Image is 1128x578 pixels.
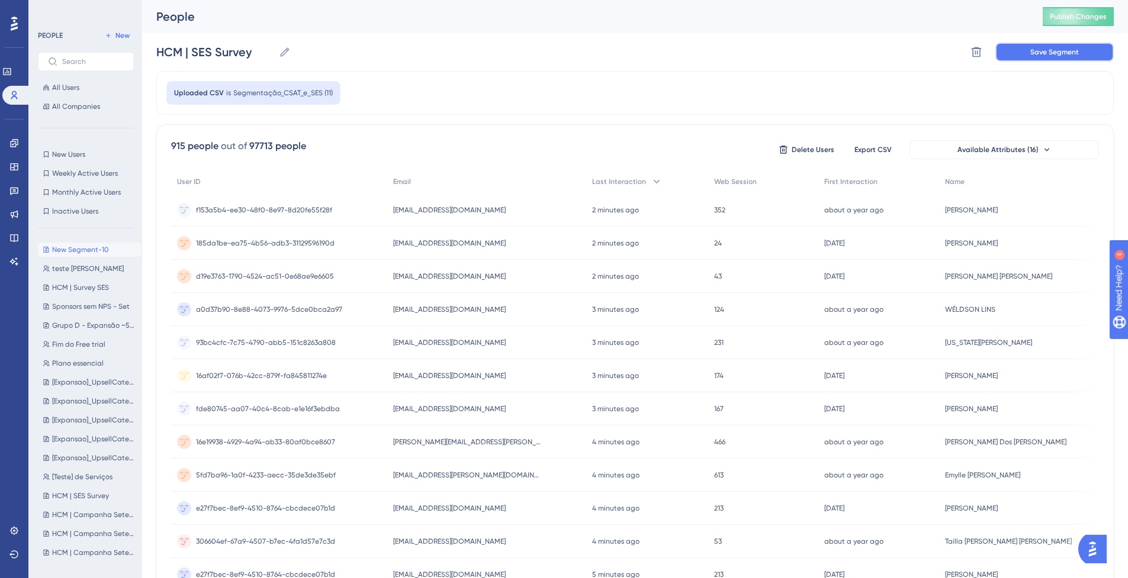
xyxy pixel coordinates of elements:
span: [US_STATE][PERSON_NAME] [945,338,1032,347]
time: 4 minutes ago [592,537,639,545]
button: Plano essencial [38,356,141,370]
span: All Companies [52,102,100,111]
span: HCM | Survey SES [52,283,109,292]
button: [Expansao]_UpsellCategorias_Mobilidade [38,451,141,465]
span: Available Attributes (16) [957,145,1039,154]
button: Monthly Active Users [38,185,134,199]
span: Export CSV [854,145,892,154]
span: 352 [714,205,725,215]
span: [Expansao]_UpsellCategorias_Mobilidade [52,453,136,463]
span: New [115,31,130,40]
span: [EMAIL_ADDRESS][DOMAIN_NAME] [393,338,506,347]
button: All Users [38,80,134,95]
span: Inactive Users [52,206,98,216]
button: teste [PERSON_NAME] [38,261,141,276]
time: about a year ago [824,305,883,314]
span: 231 [714,338,724,347]
span: Name [945,177,965,186]
span: [PERSON_NAME] [945,404,998,414]
span: User ID [177,177,201,186]
button: Export CSV [843,140,902,159]
span: Last Interaction [592,177,646,186]
button: Available Attributes (16) [910,140,1099,159]
span: First Interaction [824,177,878,186]
span: 213 [714,503,724,513]
span: 16af02f7-076b-42cc-879f-fa845811274e [196,371,327,380]
span: Email [393,177,411,186]
button: HCM | Campanha Setembro 890 [38,508,141,522]
span: 5fd7ba96-1a0f-4233-aecc-35de3de35ebf [196,470,336,480]
time: about a year ago [824,206,883,214]
button: [Expansao]_UpsellCategorias_Educacao [38,394,141,408]
time: 3 minutes ago [592,372,639,380]
button: Grupo D - Expansão ~50% [38,318,141,332]
time: about a year ago [824,471,883,479]
span: Web Session [714,177,757,186]
button: Sponsors sem NPS - Set [38,299,141,314]
span: HCM | Campanha Setembro 690 [52,529,136,538]
span: New Segment-10 [52,245,109,254]
span: HCM | Campanha Setembro 790 [52,548,136,557]
time: 3 minutes ago [592,405,639,413]
time: [DATE] [824,239,844,247]
span: e27f7bec-8ef9-4510-8764-cbcdece07b1d [196,503,335,513]
span: 613 [714,470,724,480]
span: [Expansao]_UpsellCategorias_SaldoMulti [52,377,136,387]
div: PEOPLE [38,31,63,40]
time: about a year ago [824,338,883,347]
span: 124 [714,305,724,314]
span: WÉLDSON LINS [945,305,995,314]
span: Plano essencial [52,359,104,368]
span: d19e3763-1790-4524-ac51-0e68ae9e6605 [196,272,334,281]
span: Fim do Free trial [52,340,105,349]
button: Fim do Free trial [38,337,141,351]
div: 915 people [171,139,218,153]
time: 2 minutes ago [592,206,639,214]
span: [EMAIL_ADDRESS][DOMAIN_NAME] [393,305,506,314]
div: People [156,8,1013,25]
span: Uploaded CSV [174,88,224,98]
span: Tailla [PERSON_NAME] [PERSON_NAME] [945,537,1072,546]
time: 3 minutes ago [592,338,639,347]
button: [Expansao]_UpsellCategorias_HomeOffice [38,432,141,446]
span: 174 [714,371,724,380]
span: [PERSON_NAME] Dos [PERSON_NAME] [945,437,1066,447]
button: Save Segment [995,43,1114,62]
input: Segment Name [156,44,274,60]
span: 93bc4cfc-7c75-4790-abb5-151c8263a808 [196,338,336,347]
button: Inactive Users [38,204,134,218]
button: All Companies [38,99,134,114]
time: 2 minutes ago [592,239,639,247]
div: 97713 people [249,139,306,153]
time: [DATE] [824,272,844,280]
span: All Users [52,83,79,92]
span: Segmentação_CSAT_e_SES (11) [233,88,333,98]
span: [PERSON_NAME] [945,503,998,513]
span: Weekly Active Users [52,169,118,178]
span: [EMAIL_ADDRESS][DOMAIN_NAME] [393,371,506,380]
input: Search [62,57,124,66]
span: [PERSON_NAME] [PERSON_NAME] [945,272,1052,281]
span: [Expansao]_UpsellCategorias_Saude [52,415,136,425]
span: [Teste] de Serviços [52,472,113,482]
time: [DATE] [824,372,844,380]
span: Need Help? [28,3,74,17]
span: Save Segment [1030,47,1079,57]
span: Grupo D - Expansão ~50% [52,321,136,330]
span: Monthly Active Users [52,188,121,197]
button: HCM | Survey SES [38,280,141,295]
span: Delete Users [792,145,834,154]
span: [EMAIL_ADDRESS][DOMAIN_NAME] [393,503,506,513]
button: New [101,28,134,43]
span: 43 [714,272,722,281]
button: [Expansao]_UpsellCategorias_Saude [38,413,141,427]
time: 2 minutes ago [592,272,639,280]
div: 4 [82,6,86,15]
time: [DATE] [824,504,844,512]
span: 53 [714,537,722,546]
span: [EMAIL_ADDRESS][DOMAIN_NAME] [393,537,506,546]
span: [EMAIL_ADDRESS][DOMAIN_NAME] [393,205,506,215]
button: [Expansao]_UpsellCategorias_SaldoMulti [38,375,141,389]
span: Sponsors sem NPS - Set [52,302,130,311]
time: 3 minutes ago [592,305,639,314]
